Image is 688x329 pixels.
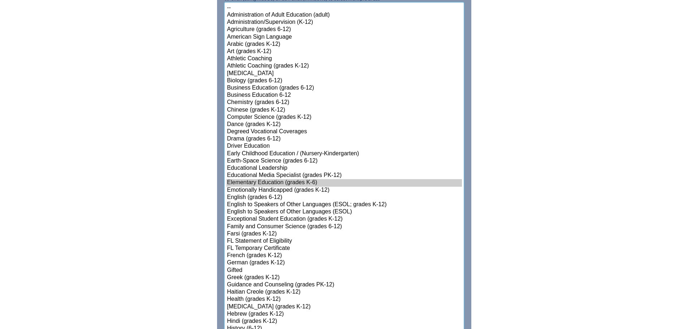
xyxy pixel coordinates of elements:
[226,114,462,121] option: Computer Science (grades K-12)
[226,70,462,77] option: [MEDICAL_DATA]
[226,99,462,106] option: Chemistry (grades 6-12)
[226,150,462,157] option: Early Childhood Education / (Nursery-Kindergarten)
[226,267,462,274] option: Gifted
[226,179,462,186] option: Elementary Education (grades K-6)
[226,85,462,92] option: Business Education (grades 6-12)
[226,107,462,114] option: Chinese (grades K-12)
[226,274,462,281] option: Greek (grades K-12)
[226,12,462,19] option: Administration of Adult Education (adult)
[226,55,462,62] option: Athletic Coaching
[226,26,462,33] option: Agriculture (grades 6-12)
[226,172,462,179] option: Educational Media Specialist (grades PK-12)
[226,41,462,48] option: Arabic (grades K-12)
[226,216,462,223] option: Exceptional Student Education (grades K-12)
[226,296,462,303] option: Health (grades K-12)
[226,259,462,267] option: German (grades K-12)
[226,318,462,325] option: Hindi (grades K-12)
[226,238,462,245] option: FL Statement of Eligibility
[226,143,462,150] option: Driver Education
[226,281,462,289] option: Guidance and Counseling (grades PK-12)
[226,121,462,128] option: Dance (grades K-12)
[226,230,462,238] option: Farsi (grades K-12)
[226,19,462,26] option: Administration/Supervision (K-12)
[226,128,462,135] option: Degreed Vocational Coverages
[226,223,462,230] option: Family and Consumer Science (grades 6-12)
[226,4,462,12] option: --
[226,201,462,208] option: English to Speakers of Other Languages (ESOL; grades K-12)
[226,92,462,99] option: Business Education 6-12
[226,289,462,296] option: Haitian Creole (grades K-12)
[226,208,462,216] option: English to Speakers of Other Languages (ESOL)
[226,165,462,172] option: Educational Leadership
[226,48,462,55] option: Art (grades K-12)
[226,34,462,41] option: American Sign Language
[226,77,462,85] option: Biology (grades 6-12)
[226,135,462,143] option: Drama (grades 6-12)
[226,245,462,252] option: FL Temporary Certificate
[226,311,462,318] option: Hebrew (grades K-12)
[226,187,462,194] option: Emotionally Handicapped (grades K-12)
[226,252,462,259] option: French (grades K-12)
[226,303,462,311] option: [MEDICAL_DATA] (grades K-12)
[226,62,462,70] option: Athletic Coaching (grades K-12)
[226,157,462,165] option: Earth-Space Science (grades 6-12)
[226,194,462,201] option: English (grades 6-12)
